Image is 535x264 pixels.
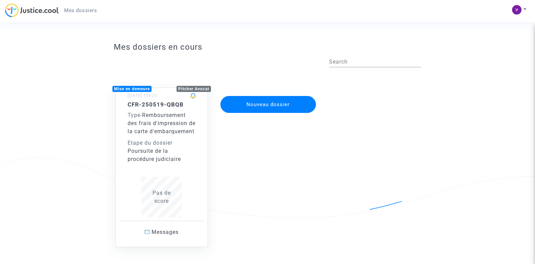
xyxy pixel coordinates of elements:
[128,139,196,147] div: Etape du dossier
[153,190,171,204] span: Pas de score
[152,229,179,235] span: Messages
[128,93,157,98] small: [DATE] 15h25
[64,7,97,14] span: Mes dossiers
[128,112,142,118] span: -
[128,101,196,108] h5: CFR-250519-QBQB
[59,5,102,16] a: Mes dossiers
[114,42,421,52] h3: Mes dossiers en cours
[109,74,215,247] a: Mise en demeurePitcher Avocat[DATE] 15h25CFR-250519-QBQBType-Remboursement des frais d'impression...
[220,96,316,113] button: Nouveau dossier
[5,3,59,17] img: jc-logo.svg
[177,86,211,92] div: Pitcher Avocat
[512,5,521,15] img: ACg8ocLGFwd9oFalgTvbR5WQzPGSK_Yd0sID5pAcFGUmpvShGLgq9Q=s96-c
[128,147,196,163] div: Poursuite de la procédure judiciaire
[220,92,317,98] a: Nouveau dossier
[112,86,152,92] div: Mise en demeure
[128,112,195,135] span: Remboursement des frais d'impression de la carte d'embarquement
[128,112,140,118] span: Type
[119,221,204,243] a: Messages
